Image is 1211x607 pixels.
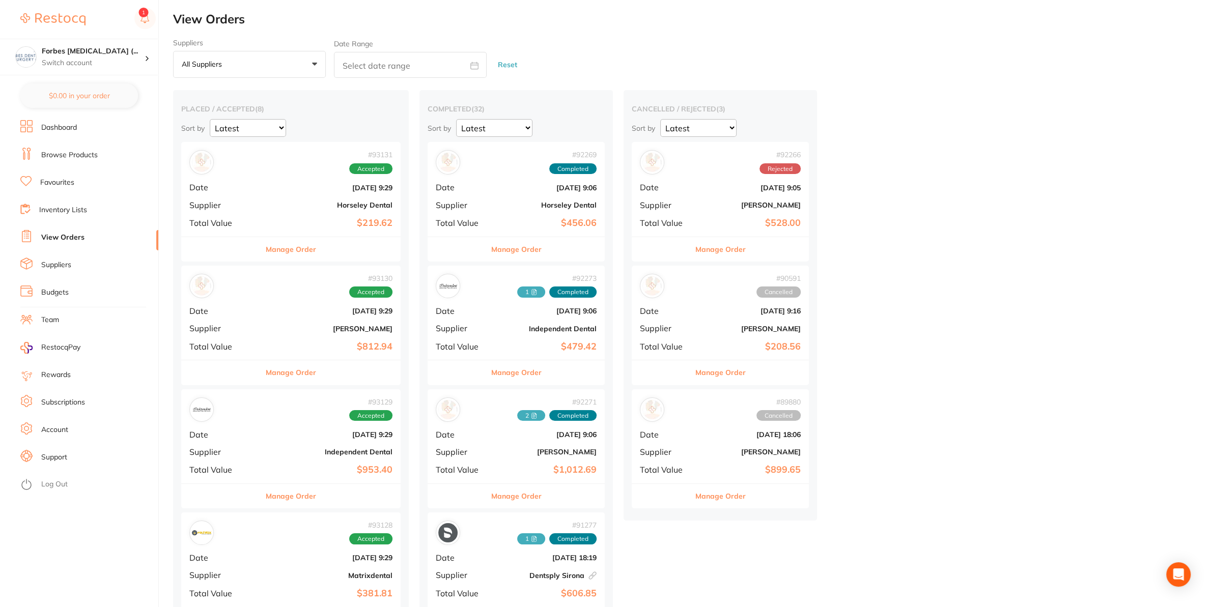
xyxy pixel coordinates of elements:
div: Horseley Dental#93131AcceptedDate[DATE] 9:29SupplierHorseley DentalTotal Value$219.62Manage Order [181,142,401,262]
span: Received [517,286,545,298]
b: [PERSON_NAME] [699,325,801,333]
span: # 93131 [349,151,392,159]
div: Independent Dental#93129AcceptedDate[DATE] 9:29SupplierIndependent DentalTotal Value$953.40Manage... [181,389,401,509]
a: Account [41,425,68,435]
b: [PERSON_NAME] [495,448,597,456]
span: Supplier [640,447,691,456]
a: View Orders [41,233,85,243]
h4: Forbes Dental Surgery (DentalTown 6) [42,46,145,56]
h2: cancelled / rejected ( 3 ) [632,104,809,113]
span: Supplier [189,447,255,456]
span: Received [517,533,545,544]
img: Independent Dental [438,276,458,296]
span: # 92273 [517,274,597,282]
button: $0.00 in your order [20,83,138,108]
p: All suppliers [182,60,226,69]
span: Cancelled [756,286,801,298]
span: Date [640,183,691,192]
span: Accepted [349,163,392,175]
span: Date [436,306,487,315]
label: Date Range [334,40,373,48]
span: Date [436,430,487,439]
a: Inventory Lists [39,205,87,215]
img: Henry Schein Halas [438,400,458,419]
span: Date [189,306,255,315]
div: Open Intercom Messenger [1166,562,1191,587]
span: # 89880 [756,398,801,406]
span: Supplier [189,570,255,580]
b: [DATE] 9:06 [495,430,597,439]
b: [DATE] 9:29 [263,307,392,315]
input: Select date range [334,52,487,78]
span: Supplier [189,324,255,333]
span: Total Value [436,342,487,351]
button: Manage Order [695,237,746,262]
span: Total Value [189,589,255,598]
img: Matrixdental [192,523,211,542]
img: Horseley Dental [192,153,211,172]
a: Rewards [41,370,71,380]
img: Independent Dental [192,400,211,419]
button: Manage Order [266,360,316,385]
img: Adam Dental [192,276,211,296]
span: Total Value [640,465,691,474]
span: Date [640,430,691,439]
span: RestocqPay [41,342,80,353]
span: # 91277 [517,521,597,529]
span: # 93130 [349,274,392,282]
b: [PERSON_NAME] [699,201,801,209]
b: $899.65 [699,465,801,475]
b: Dentsply Sirona [495,571,597,580]
span: Date [640,306,691,315]
span: # 93129 [349,398,392,406]
a: Favourites [40,178,74,188]
img: Forbes Dental Surgery (DentalTown 6) [16,47,36,67]
span: Rejected [759,163,801,175]
p: Sort by [181,124,205,133]
button: All suppliers [173,51,326,78]
span: Total Value [436,465,487,474]
a: Team [41,315,59,325]
span: Received [517,410,545,421]
span: Date [436,183,487,192]
b: [DATE] 9:05 [699,184,801,192]
b: $219.62 [263,218,392,228]
b: $528.00 [699,218,801,228]
img: RestocqPay [20,342,33,354]
span: Total Value [189,342,255,351]
b: $953.40 [263,465,392,475]
button: Manage Order [491,484,542,508]
h2: completed ( 32 ) [428,104,605,113]
a: Support [41,452,67,463]
span: Total Value [189,218,255,227]
img: Horseley Dental [438,153,458,172]
span: # 92269 [549,151,597,159]
b: $381.81 [263,588,392,599]
b: Matrixdental [263,571,392,580]
h2: placed / accepted ( 8 ) [181,104,401,113]
a: Budgets [41,287,69,298]
b: $812.94 [263,341,392,352]
a: Subscriptions [41,397,85,408]
button: Reset [495,51,520,78]
img: Dentsply Sirona [438,523,458,542]
span: # 92271 [517,398,597,406]
a: Log Out [41,479,68,489]
b: $479.42 [495,341,597,352]
button: Manage Order [491,237,542,262]
button: Manage Order [491,360,542,385]
span: Supplier [436,570,487,580]
a: Suppliers [41,260,71,270]
b: Horseley Dental [263,201,392,209]
b: [DATE] 9:16 [699,307,801,315]
b: [PERSON_NAME] [699,448,801,456]
span: Supplier [640,324,691,333]
span: Supplier [436,447,487,456]
span: Total Value [436,589,487,598]
b: [DATE] 9:06 [495,307,597,315]
b: [DATE] 18:06 [699,430,801,439]
span: Date [189,183,255,192]
b: Independent Dental [495,325,597,333]
b: [DATE] 9:29 [263,184,392,192]
button: Manage Order [695,484,746,508]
